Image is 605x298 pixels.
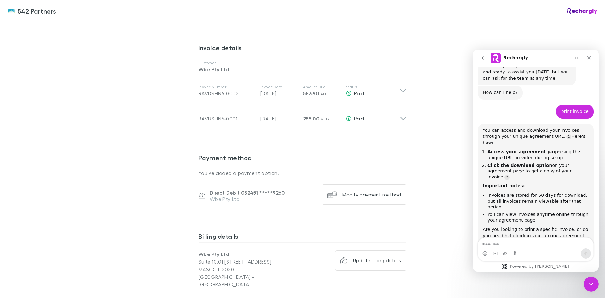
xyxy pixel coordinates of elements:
img: 542 Partners's Logo [8,7,15,15]
span: Paid [354,90,364,96]
p: You’ve added a payment option. [199,169,406,177]
button: Modify payment method [322,184,406,205]
p: Invoice Date [260,85,298,90]
button: Update billing details [335,250,407,271]
div: Invoice NumberRAVDSHN6-0002Invoice Date[DATE]Amount Due583.90 AUDStatusPaid [193,78,412,103]
iframe: Intercom live chat [473,50,599,272]
img: Rechargly Logo [567,8,597,14]
p: Invoice Number [199,85,255,90]
p: [DATE] [260,90,298,97]
div: Update billing details [353,257,401,264]
p: Wbe Pty Ltd [199,66,406,73]
h3: Invoice details [199,44,406,54]
p: Direct Debit 082451 ***** 9260 [210,190,285,196]
span: 542 Partners [18,6,56,16]
img: Modify payment method's Logo [327,190,337,200]
span: AUD [320,91,329,96]
span: 583.90 [303,90,319,96]
p: [DATE] [260,115,298,122]
div: RAVDSHN6-0001 [199,115,255,122]
p: MASCOT 2020 [199,266,302,273]
span: AUD [321,117,329,121]
span: Paid [354,115,364,121]
p: Customer [199,61,406,66]
div: RAVDSHN6-0001[DATE]255.00 AUDPaid [193,103,412,129]
iframe: Intercom live chat [584,277,599,292]
p: Amount Due [303,85,341,90]
h3: Billing details [199,232,406,242]
p: [GEOGRAPHIC_DATA] - [GEOGRAPHIC_DATA] [199,273,302,288]
p: Suite 10.01 [STREET_ADDRESS] [199,258,302,266]
p: Wbe Pty Ltd [199,250,302,258]
h3: Payment method [199,154,406,164]
div: RAVDSHN6-0002 [199,90,255,97]
p: Wbe Pty Ltd [210,196,285,202]
div: Modify payment method [342,191,401,198]
p: Status [346,85,400,90]
span: 255.00 [303,115,319,122]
